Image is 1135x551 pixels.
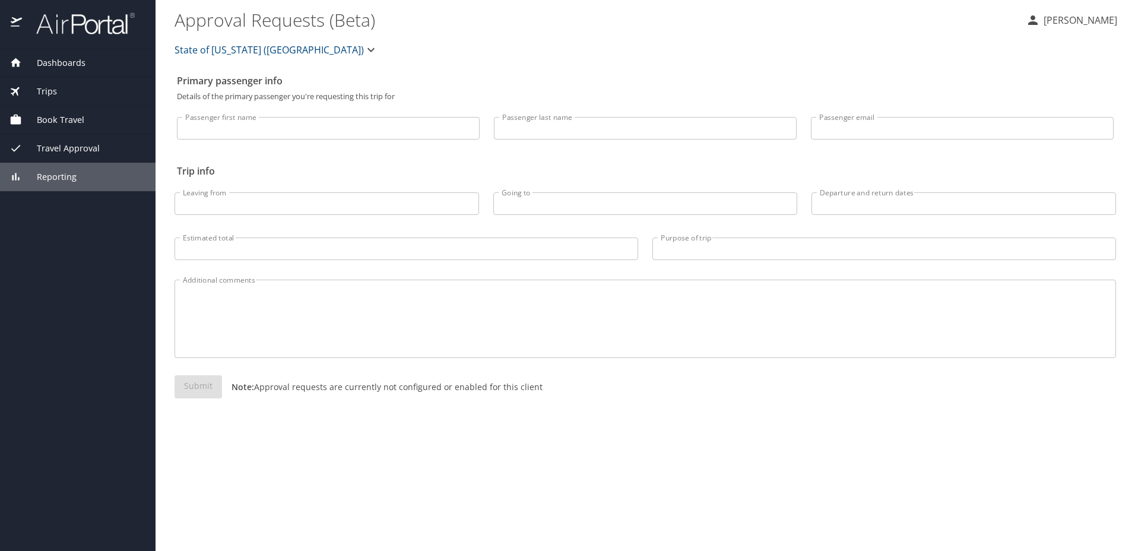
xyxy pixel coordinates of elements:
span: Book Travel [22,113,84,126]
h2: Primary passenger info [177,71,1114,90]
strong: Note: [232,381,254,392]
span: Trips [22,85,57,98]
button: State of [US_STATE] ([GEOGRAPHIC_DATA]) [170,38,383,62]
span: Travel Approval [22,142,100,155]
span: State of [US_STATE] ([GEOGRAPHIC_DATA]) [175,42,364,58]
span: Dashboards [22,56,85,69]
p: [PERSON_NAME] [1040,13,1117,27]
button: [PERSON_NAME] [1021,9,1122,31]
p: Approval requests are currently not configured or enabled for this client [222,381,543,393]
img: airportal-logo.png [23,12,135,35]
img: icon-airportal.png [11,12,23,35]
span: Reporting [22,170,77,183]
h2: Trip info [177,161,1114,180]
p: Details of the primary passenger you're requesting this trip for [177,93,1114,100]
h1: Approval Requests (Beta) [175,1,1016,38]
